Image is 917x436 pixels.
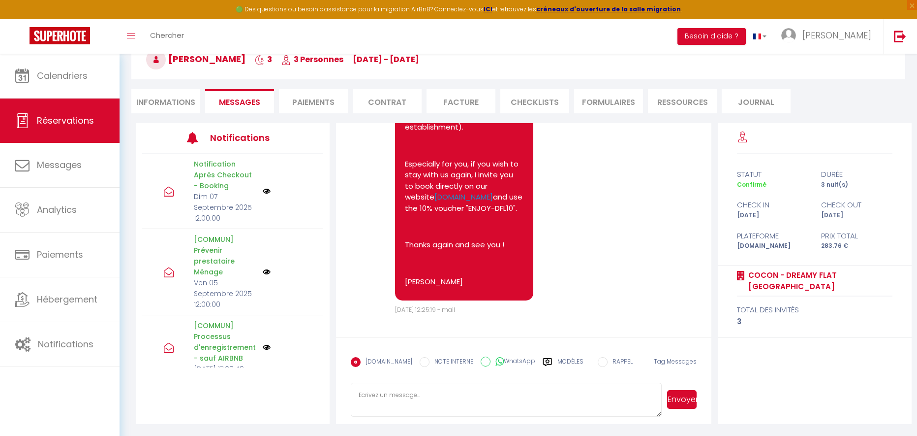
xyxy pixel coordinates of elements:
[815,230,899,242] div: Prix total
[194,277,256,310] p: Ven 05 Septembre 2025 12:00:00
[731,168,815,180] div: statut
[194,234,256,277] p: [COMMUN] Prévenir prestataire Ménage
[255,54,272,65] span: 3
[667,390,697,409] button: Envoyer
[731,230,815,242] div: Plateforme
[737,316,892,328] div: 3
[131,89,200,113] li: Informations
[731,211,815,220] div: [DATE]
[405,239,523,251] p: Thanks again and see you !
[429,357,473,368] label: NOTE INTERNE
[722,89,791,113] li: Journal
[150,30,184,40] span: Chercher
[279,89,348,113] li: Paiements
[405,159,523,214] p: Especially for you, if you wish to stay with us again, I invite you to book directly on our websi...
[608,357,633,368] label: RAPPEL
[194,320,256,364] p: [COMMUN] Processus d'enregistrement - sauf AIRBNB
[815,168,899,180] div: durée
[677,28,746,45] button: Besoin d'aide ?
[434,192,493,202] a: [DOMAIN_NAME]
[894,30,906,42] img: logout
[263,187,271,195] img: NO IMAGE
[648,89,717,113] li: Ressources
[210,127,285,149] h3: Notifications
[815,211,899,220] div: [DATE]
[815,241,899,251] div: 283.76 €
[781,28,796,43] img: ...
[194,364,256,374] p: [DATE] 17:08:49
[30,27,90,44] img: Super Booking
[484,5,492,13] a: ICI
[37,159,82,171] span: Messages
[37,293,97,305] span: Hébergement
[219,97,260,108] span: Messages
[353,54,419,65] span: [DATE] - [DATE]
[37,69,88,82] span: Calendriers
[395,305,455,314] span: [DATE] 12:25:19 - mail
[815,180,899,190] div: 3 nuit(s)
[731,241,815,251] div: [DOMAIN_NAME]
[281,54,343,65] span: 3 Personnes
[38,338,93,350] span: Notifications
[146,53,245,65] span: [PERSON_NAME]
[737,304,892,316] div: total des invités
[263,343,271,351] img: NO IMAGE
[8,4,37,34] button: Ouvrir le widget de chat LiveChat
[143,19,191,54] a: Chercher
[194,191,256,224] p: Dim 07 Septembre 2025 12:00:00
[361,357,412,368] label: [DOMAIN_NAME]
[194,159,256,191] p: Notification Après Checkout - Booking
[745,269,892,293] a: COCON - Dreamy Flat [GEOGRAPHIC_DATA]
[500,89,569,113] li: CHECKLISTS
[654,357,697,366] span: Tag Messages
[774,19,884,54] a: ... [PERSON_NAME]
[802,29,871,41] span: [PERSON_NAME]
[731,199,815,211] div: check in
[405,276,523,288] p: [PERSON_NAME]
[557,357,583,374] label: Modèles
[737,180,766,189] span: Confirmé
[536,5,681,13] a: créneaux d'ouverture de la salle migration
[37,203,77,216] span: Analytics
[574,89,643,113] li: FORMULAIRES
[490,357,535,368] label: WhatsApp
[353,89,422,113] li: Contrat
[37,114,94,127] span: Réservations
[815,199,899,211] div: check out
[263,268,271,276] img: NO IMAGE
[37,248,83,261] span: Paiements
[427,89,495,113] li: Facture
